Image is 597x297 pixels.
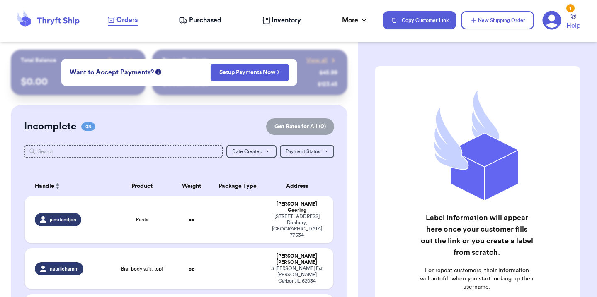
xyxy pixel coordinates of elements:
strong: oz [189,217,194,222]
button: Date Created [226,145,277,158]
div: 3 [PERSON_NAME] Est [PERSON_NAME] Carbon , IL 62034 [270,266,323,284]
button: Get Rates for All (0) [266,118,334,135]
button: Payment Status [280,145,334,158]
strong: oz [189,266,194,271]
th: Weight [173,176,210,196]
button: Sort ascending [54,181,61,191]
span: Inventory [272,15,301,25]
span: Purchased [189,15,221,25]
span: Payment Status [286,149,320,154]
span: View all [306,56,328,65]
div: $ 45.99 [319,69,337,77]
a: Inventory [262,15,301,25]
span: Date Created [232,149,262,154]
div: $ 123.45 [318,80,337,89]
a: View all [306,56,337,65]
span: Orders [116,15,138,25]
span: Help [566,21,580,31]
p: Recent Payments [162,56,208,65]
div: [PERSON_NAME] Geering [270,201,323,213]
span: nataliehamm [50,266,78,272]
span: Pants [136,216,148,223]
p: $ 0.00 [21,75,136,89]
h2: Incomplete [24,120,76,133]
button: Setup Payments Now [211,64,289,81]
button: Copy Customer Link [383,11,456,29]
span: 08 [81,122,95,131]
a: Payout [108,56,136,65]
div: More [342,15,368,25]
a: Setup Payments Now [219,68,280,77]
th: Package Type [210,176,265,196]
p: For repeat customers, their information will autofill when you start looking up their username. [420,266,534,291]
span: janetandjon [50,216,76,223]
th: Product [111,176,173,196]
div: 1 [566,4,575,12]
h2: Label information will appear here once your customer fills out the link or you create a label fr... [420,212,534,258]
a: Orders [108,15,138,26]
span: Bra, body suit, top! [121,266,163,272]
div: [STREET_ADDRESS] Danbury , [GEOGRAPHIC_DATA] 77534 [270,213,323,238]
p: Total Balance [21,56,56,65]
input: Search [24,145,223,158]
div: [PERSON_NAME] [PERSON_NAME] [270,253,323,266]
th: Address [265,176,333,196]
a: 1 [542,11,561,30]
a: Purchased [179,15,221,25]
button: New Shipping Order [461,11,534,29]
span: Payout [108,56,126,65]
a: Help [566,14,580,31]
span: Want to Accept Payments? [70,67,154,77]
span: Handle [35,182,54,191]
